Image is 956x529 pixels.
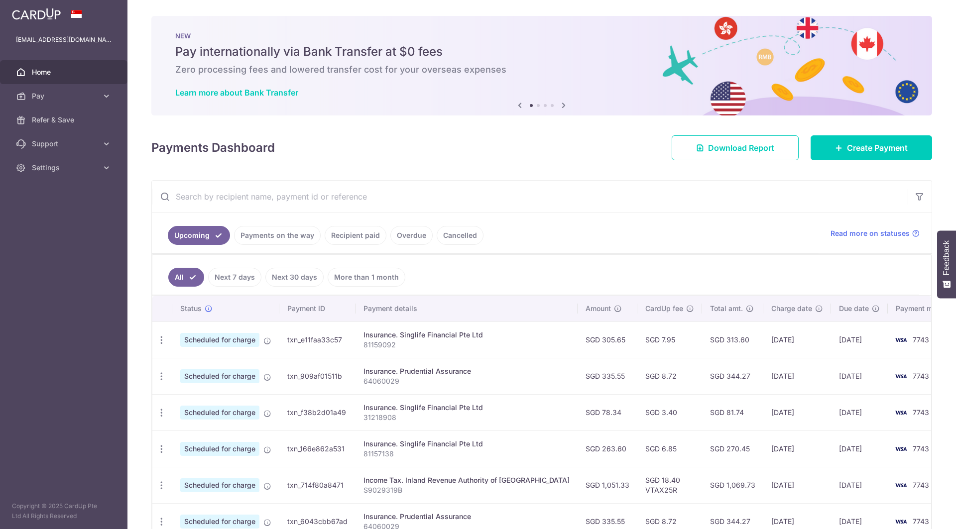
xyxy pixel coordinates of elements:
span: Download Report [708,142,774,154]
td: SGD 263.60 [578,430,637,467]
div: Income Tax. Inland Revenue Authority of [GEOGRAPHIC_DATA] [363,475,570,485]
th: Payment details [356,296,578,321]
td: [DATE] [831,321,888,358]
td: txn_f38b2d01a49 [279,394,356,430]
p: S9029319B [363,485,570,495]
h6: Zero processing fees and lowered transfer cost for your overseas expenses [175,64,908,76]
span: Due date [839,304,869,314]
span: 7743 [913,481,929,489]
span: Read more on statuses [831,228,910,238]
span: Scheduled for charge [180,406,259,420]
a: More than 1 month [328,268,405,287]
span: Scheduled for charge [180,478,259,492]
td: SGD 18.40 VTAX25R [637,467,702,503]
span: Settings [32,163,98,173]
td: [DATE] [763,394,831,430]
td: txn_166e862a531 [279,430,356,467]
a: Learn more about Bank Transfer [175,88,298,98]
h5: Pay internationally via Bank Transfer at $0 fees [175,44,908,60]
a: Download Report [672,135,799,160]
a: Next 7 days [208,268,261,287]
th: Payment ID [279,296,356,321]
td: SGD 6.85 [637,430,702,467]
a: Next 30 days [265,268,324,287]
p: [EMAIL_ADDRESS][DOMAIN_NAME] [16,35,112,45]
a: Upcoming [168,226,230,245]
a: All [168,268,204,287]
img: Bank Card [891,516,911,528]
span: Scheduled for charge [180,333,259,347]
td: SGD 1,069.73 [702,467,763,503]
span: 7743 [913,517,929,526]
span: Scheduled for charge [180,369,259,383]
td: txn_e11faa33c57 [279,321,356,358]
h4: Payments Dashboard [151,139,275,157]
img: Bank Card [891,370,911,382]
span: Amount [586,304,611,314]
div: Insurance. Singlife Financial Pte Ltd [363,439,570,449]
img: Bank Card [891,443,911,455]
img: Bank Card [891,407,911,419]
span: 7743 [913,444,929,453]
span: Total amt. [710,304,743,314]
div: Insurance. Prudential Assurance [363,512,570,522]
span: Scheduled for charge [180,442,259,456]
td: SGD 78.34 [578,394,637,430]
span: Feedback [942,240,951,275]
span: Create Payment [847,142,908,154]
span: CardUp fee [645,304,683,314]
td: SGD 81.74 [702,394,763,430]
td: SGD 7.95 [637,321,702,358]
td: SGD 8.72 [637,358,702,394]
span: Pay [32,91,98,101]
td: [DATE] [763,321,831,358]
span: Support [32,139,98,149]
button: Feedback - Show survey [937,230,956,298]
span: Refer & Save [32,115,98,125]
p: 64060029 [363,376,570,386]
a: Cancelled [437,226,483,245]
a: Create Payment [811,135,932,160]
td: txn_909af01511b [279,358,356,394]
td: [DATE] [763,358,831,394]
a: Overdue [390,226,433,245]
td: [DATE] [763,430,831,467]
td: [DATE] [831,430,888,467]
td: [DATE] [763,467,831,503]
td: txn_714f80a8471 [279,467,356,503]
p: 81159092 [363,340,570,350]
input: Search by recipient name, payment id or reference [152,181,908,212]
td: SGD 335.55 [578,358,637,394]
span: 7743 [913,372,929,380]
div: Insurance. Singlife Financial Pte Ltd [363,403,570,413]
img: CardUp [12,8,61,20]
img: Bank Card [891,479,911,491]
td: [DATE] [831,394,888,430]
div: Insurance. Prudential Assurance [363,366,570,376]
span: Charge date [771,304,812,314]
td: [DATE] [831,467,888,503]
td: SGD 270.45 [702,430,763,467]
p: 81157138 [363,449,570,459]
img: Bank transfer banner [151,16,932,115]
span: Home [32,67,98,77]
td: SGD 3.40 [637,394,702,430]
img: Bank Card [891,334,911,346]
td: [DATE] [831,358,888,394]
div: Insurance. Singlife Financial Pte Ltd [363,330,570,340]
span: 7743 [913,335,929,344]
td: SGD 1,051.33 [578,467,637,503]
span: Status [180,304,202,314]
td: SGD 305.65 [578,321,637,358]
td: SGD 313.60 [702,321,763,358]
p: NEW [175,32,908,40]
p: 31218908 [363,413,570,423]
td: SGD 344.27 [702,358,763,394]
a: Recipient paid [325,226,386,245]
a: Payments on the way [234,226,321,245]
a: Read more on statuses [831,228,920,238]
span: Scheduled for charge [180,515,259,529]
span: 7743 [913,408,929,417]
